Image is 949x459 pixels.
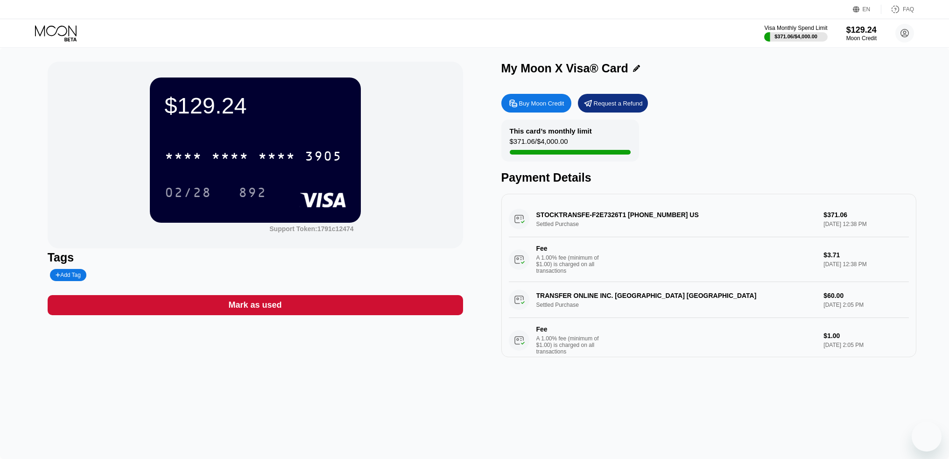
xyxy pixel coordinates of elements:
[823,342,909,348] div: [DATE] 2:05 PM
[56,272,81,278] div: Add Tag
[536,325,602,333] div: Fee
[501,171,917,184] div: Payment Details
[510,137,568,150] div: $371.06 / $4,000.00
[846,35,877,42] div: Moon Credit
[158,181,218,204] div: 02/28
[48,295,463,315] div: Mark as used
[764,25,827,42] div: Visa Monthly Spend Limit$371.06/$4,000.00
[881,5,914,14] div: FAQ
[823,332,909,339] div: $1.00
[846,25,877,35] div: $129.24
[50,269,86,281] div: Add Tag
[903,6,914,13] div: FAQ
[239,186,267,201] div: 892
[536,254,606,274] div: A 1.00% fee (minimum of $1.00) is charged on all transactions
[501,94,571,113] div: Buy Moon Credit
[519,99,564,107] div: Buy Moon Credit
[536,335,606,355] div: A 1.00% fee (minimum of $1.00) is charged on all transactions
[823,261,909,268] div: [DATE] 12:38 PM
[501,62,628,75] div: My Moon X Visa® Card
[165,92,346,119] div: $129.24
[578,94,648,113] div: Request a Refund
[165,186,211,201] div: 02/28
[594,99,643,107] div: Request a Refund
[510,127,592,135] div: This card’s monthly limit
[232,181,274,204] div: 892
[48,251,463,264] div: Tags
[764,25,827,31] div: Visa Monthly Spend Limit
[509,237,909,282] div: FeeA 1.00% fee (minimum of $1.00) is charged on all transactions$3.71[DATE] 12:38 PM
[823,251,909,259] div: $3.71
[229,300,282,311] div: Mark as used
[305,150,342,165] div: 3905
[846,25,877,42] div: $129.24Moon Credit
[536,245,602,252] div: Fee
[269,225,353,233] div: Support Token: 1791c12474
[863,6,871,13] div: EN
[509,318,909,363] div: FeeA 1.00% fee (minimum of $1.00) is charged on all transactions$1.00[DATE] 2:05 PM
[853,5,881,14] div: EN
[774,34,817,39] div: $371.06 / $4,000.00
[269,225,353,233] div: Support Token:1791c12474
[912,422,942,452] iframe: Button to launch messaging window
